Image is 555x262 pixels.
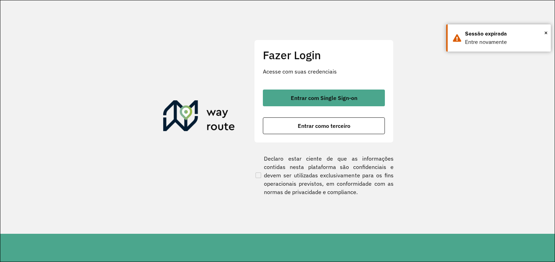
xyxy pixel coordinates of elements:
[263,90,385,106] button: button
[254,154,394,196] label: Declaro estar ciente de que as informações contidas nesta plataforma são confidenciais e devem se...
[291,95,357,101] span: Entrar com Single Sign-on
[544,28,548,38] span: ×
[263,48,385,62] h2: Fazer Login
[465,30,546,38] div: Sessão expirada
[298,123,350,129] span: Entrar como terceiro
[163,100,235,134] img: Roteirizador AmbevTech
[465,38,546,46] div: Entre novamente
[544,28,548,38] button: Close
[263,117,385,134] button: button
[263,67,385,76] p: Acesse com suas credenciais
